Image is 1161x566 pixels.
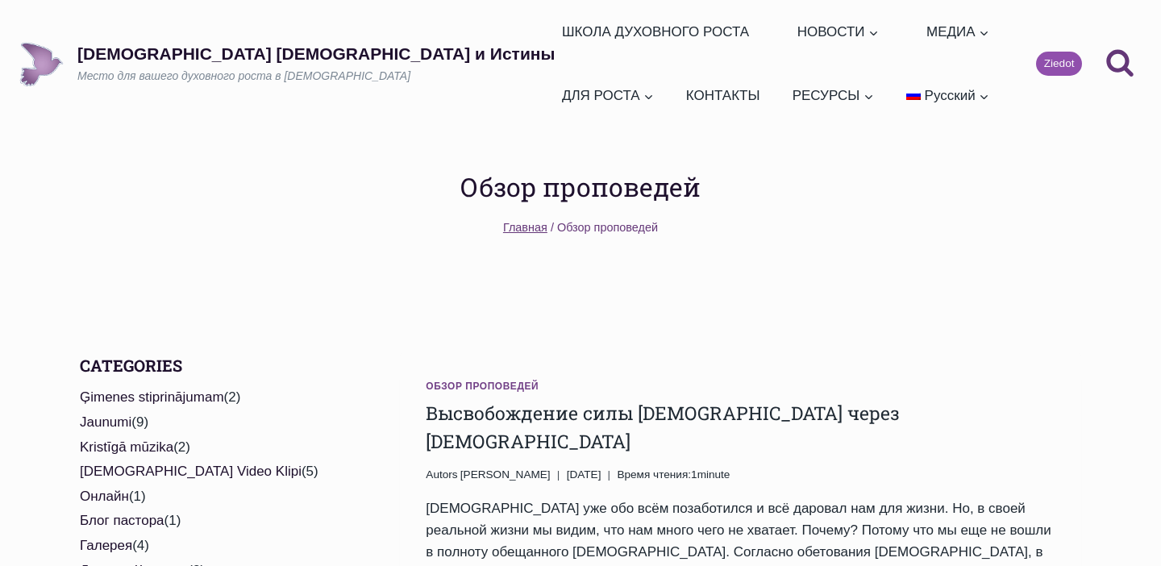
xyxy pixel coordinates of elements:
[80,485,352,510] li: (1)
[460,168,701,206] h1: Обзор проповедей
[80,489,129,504] a: Oнлайн
[1036,52,1082,76] a: Ziedot
[80,460,352,485] li: (5)
[80,534,352,559] li: (4)
[793,85,874,106] span: РЕСУРСЫ
[80,414,131,430] a: Jaunumi
[785,64,880,127] a: РЕСУРСЫ
[80,385,352,410] li: (2)
[80,439,173,455] a: Kristīgā mūzika
[697,468,730,481] span: minute
[617,468,691,481] span: Время чтения:
[503,221,547,234] a: Главная
[80,513,164,528] a: Блог пастора
[77,69,555,85] p: Место для вашего духовного роста в [DEMOGRAPHIC_DATA]
[557,221,658,234] span: Обзор проповедей
[503,218,658,237] nav: Навигационные цепочки
[19,42,555,86] a: [DEMOGRAPHIC_DATA] [DEMOGRAPHIC_DATA] и ИстиныМесто для вашего духовного роста в [DEMOGRAPHIC_DATA]
[80,389,224,405] a: Ģimenes stiprinājumam
[80,464,302,479] a: [DEMOGRAPHIC_DATA] Video Klipi
[617,466,730,484] span: 1
[551,221,554,234] span: /
[562,85,654,106] span: ДЛЯ РОСТА
[555,64,660,127] a: ДЛЯ РОСТА
[460,468,551,481] span: [PERSON_NAME]
[80,410,352,435] li: (9)
[925,88,976,103] span: Русский
[77,44,555,64] p: [DEMOGRAPHIC_DATA] [DEMOGRAPHIC_DATA] и Истины
[899,64,996,127] a: Русский
[797,21,879,43] span: НОВОСТИ
[19,42,64,86] img: Draudze Gars un Patiesība
[926,21,989,43] span: МЕДИА
[426,401,900,453] a: Высвобождение силы [DEMOGRAPHIC_DATA] через [DEMOGRAPHIC_DATA]
[567,466,601,484] time: [DATE]
[679,64,767,127] a: КОНТАКТЫ
[80,435,352,460] li: (2)
[426,381,539,392] a: Обзор проповедей
[1098,42,1142,85] button: Показать форму поиска
[426,466,457,484] span: Autors
[80,353,352,377] h2: Categories
[80,509,352,534] li: (1)
[80,538,132,553] a: Галерея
